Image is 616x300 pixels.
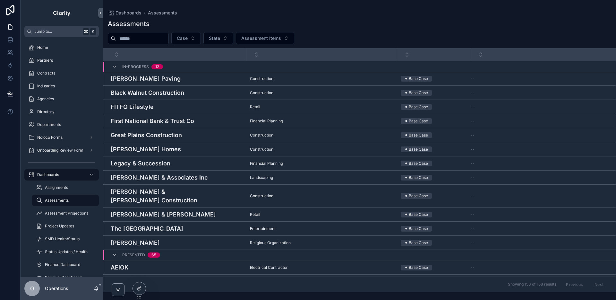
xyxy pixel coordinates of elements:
h4: FITFO Lifestyle [111,102,242,111]
span: Home [37,45,48,50]
span: Retail [250,104,260,110]
a: ⚫ Base Case [401,132,467,138]
span: Religious Organization [250,240,291,245]
div: ⚫ Base Case [405,226,428,232]
a: ⚫ Base Case [401,104,467,110]
button: Select Button [236,32,294,44]
span: Construction [250,193,273,199]
a: Assessment Projections [32,207,99,219]
a: [PERSON_NAME] & [PERSON_NAME] [111,210,242,219]
h1: Assessments [108,19,150,28]
a: -- [471,76,608,81]
a: Industries [24,80,99,92]
a: -- [471,119,608,124]
span: -- [471,240,475,245]
span: O [30,285,34,292]
span: Directory [37,109,55,114]
a: [PERSON_NAME] Homes [111,145,242,154]
a: Entertainment [250,226,393,231]
a: -- [471,226,608,231]
span: -- [471,147,475,152]
div: ⚫ Base Case [405,146,428,152]
a: -- [471,147,608,152]
span: SMD Health/Status [45,236,80,242]
h4: [PERSON_NAME] [111,238,242,247]
span: Presented [122,252,145,258]
a: Directory [24,106,99,118]
a: ⚫ Base Case [401,90,467,96]
a: -- [471,175,608,180]
div: ⚫ Base Case [405,240,428,246]
a: The [GEOGRAPHIC_DATA] [111,224,242,233]
a: Financial Planning [250,161,393,166]
a: ⚫ Base Case [401,175,467,181]
a: [PERSON_NAME] & Associates Inc [111,173,242,182]
span: Construction [250,147,273,152]
a: -- [471,161,608,166]
span: -- [471,133,475,138]
div: ⚫ Base Case [405,161,428,166]
span: K [90,29,96,34]
button: Select Button [171,32,201,44]
span: Landscaping [250,175,273,180]
a: Religious Organization [250,240,393,245]
span: Industries [37,84,55,89]
a: ⚫ Base Case [401,240,467,246]
span: -- [471,175,475,180]
span: Electrical Contractor [250,265,288,270]
a: -- [471,212,608,217]
h4: [PERSON_NAME] Paving [111,74,242,83]
span: -- [471,119,475,124]
span: -- [471,104,475,110]
span: Agencies [37,96,54,101]
span: -- [471,212,475,217]
div: ⚫ Base Case [405,90,428,96]
span: Dashboards [116,10,141,16]
span: Financial Planning [250,119,283,124]
span: Construction [250,133,273,138]
span: Assessments [148,10,177,16]
a: Construction [250,147,393,152]
h4: Legacy & Succession [111,159,242,168]
span: Project Updates [45,224,74,229]
span: Renewal Dashboard [45,275,81,280]
span: Construction [250,76,273,81]
span: Jump to... [34,29,80,34]
p: Operations [45,285,68,292]
a: ⚫ Base Case [401,76,467,82]
a: Home [24,42,99,53]
a: Status Updates / Health [32,246,99,258]
a: Construction [250,76,393,81]
img: App logo [53,8,71,18]
span: In-Progress [122,64,149,69]
span: -- [471,193,475,199]
div: ⚫ Base Case [405,76,428,82]
span: Finance Dashboard [45,262,80,267]
div: 65 [151,252,156,258]
button: Jump to...K [24,26,99,37]
a: Noloco Forms [24,132,99,143]
a: Landscaping [250,175,393,180]
a: -- [471,240,608,245]
a: -- [471,193,608,199]
span: Case [177,35,188,41]
span: Retail [250,212,260,217]
a: [PERSON_NAME] & [PERSON_NAME] Construction [111,187,242,205]
a: Agencies [24,93,99,105]
a: First National Bank & Trust Co [111,117,242,125]
a: ⚫ Base Case [401,118,467,124]
span: -- [471,161,475,166]
a: AEIOK [111,263,242,272]
a: Renewal Dashboard [32,272,99,283]
a: ⚫ Base Case [401,193,467,199]
h4: Great Plains Construction [111,131,242,139]
a: Black Walnut Construction [111,88,242,97]
span: Construction [250,90,273,95]
a: -- [471,104,608,110]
